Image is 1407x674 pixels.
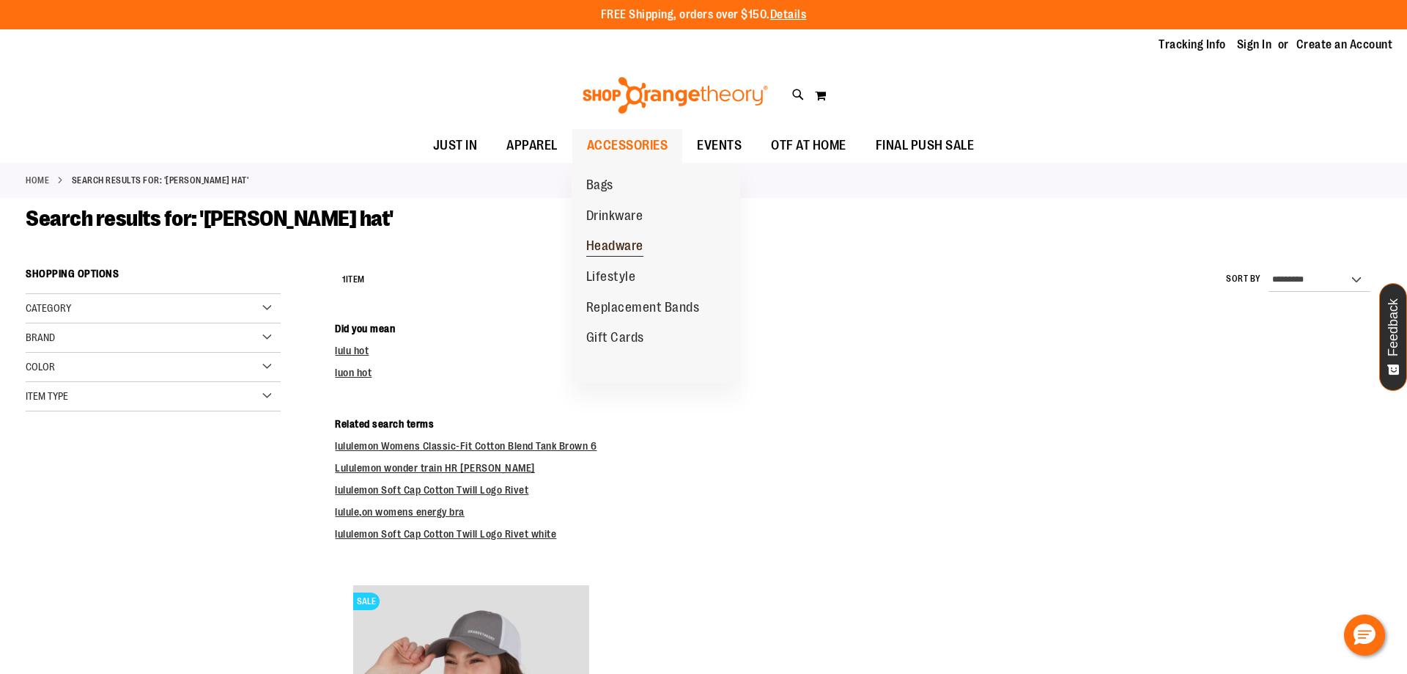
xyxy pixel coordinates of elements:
[572,163,740,383] ul: ACCESSORIES
[876,129,975,162] span: FINAL PUSH SALE
[586,300,700,318] span: Replacement Bands
[572,262,651,293] a: Lifestyle
[433,129,478,162] span: JUST IN
[418,129,492,163] a: JUST IN
[586,330,644,348] span: Gift Cards
[26,361,55,373] span: Color
[335,528,556,540] a: lululemon Soft Cap Cotton Twill Logo Rivet white
[756,129,861,163] a: OTF AT HOME
[26,302,71,314] span: Category
[26,174,49,187] a: Home
[506,129,558,162] span: APPAREL
[572,129,683,163] a: ACCESSORIES
[335,506,465,518] a: lulule,on womens energy bra
[586,269,636,287] span: Lifestyle
[682,129,756,163] a: EVENTS
[1237,37,1272,53] a: Sign In
[587,129,668,162] span: ACCESSORIES
[572,201,658,232] a: Drinkware
[572,231,658,262] a: Headware
[572,170,628,201] a: Bags
[26,261,281,294] strong: Shopping Options
[580,77,770,114] img: Shop Orangetheory
[335,440,597,452] a: lululemon Womens Classic-Fit Cotton Blend Tank Brown 6
[601,7,807,23] p: FREE Shipping, orders over $150.
[697,129,742,162] span: EVENTS
[335,321,1381,336] dt: Did you mean
[342,274,346,285] span: 1
[72,174,249,187] strong: Search results for: '[PERSON_NAME] hat'
[1226,273,1261,285] label: Sort By
[335,417,1381,431] dt: Related search terms
[586,238,643,257] span: Headware
[586,177,613,196] span: Bags
[342,268,365,291] h2: Item
[26,206,394,231] span: Search results for: '[PERSON_NAME] hat'
[572,323,659,354] a: Gift Cards
[1386,298,1400,356] span: Feedback
[1159,37,1226,53] a: Tracking Info
[335,462,535,474] a: Lululemon wonder train HR [PERSON_NAME]
[572,293,714,323] a: Replacement Bands
[1296,37,1393,53] a: Create an Account
[586,208,643,227] span: Drinkware
[771,129,846,162] span: OTF AT HOME
[26,390,68,402] span: Item Type
[1379,283,1407,391] button: Feedback - Show survey
[1344,615,1385,656] button: Hello, have a question? Let’s chat.
[492,129,572,163] a: APPAREL
[335,367,372,378] a: luon hot
[353,593,380,610] span: SALE
[335,345,369,356] a: lulu hot
[26,331,55,343] span: Brand
[861,129,989,163] a: FINAL PUSH SALE
[770,8,807,21] a: Details
[335,484,528,496] a: lululemon Soft Cap Cotton Twill Logo Rivet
